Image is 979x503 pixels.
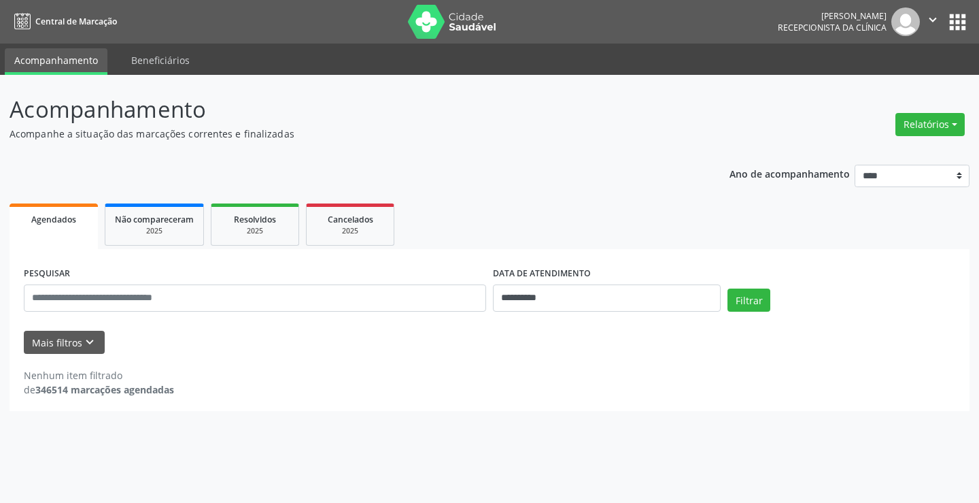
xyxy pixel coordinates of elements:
img: img [891,7,920,36]
div: de [24,383,174,397]
div: 2025 [221,226,289,236]
a: Central de Marcação [10,10,117,33]
a: Beneficiários [122,48,199,72]
p: Acompanhamento [10,93,681,127]
span: Recepcionista da clínica [778,22,887,33]
span: Resolvidos [234,214,276,225]
div: [PERSON_NAME] [778,10,887,22]
span: Cancelados [328,214,373,225]
label: DATA DE ATENDIMENTO [493,263,591,285]
i:  [925,12,940,27]
label: PESQUISAR [24,263,70,285]
button:  [920,7,946,36]
button: Mais filtroskeyboard_arrow_down [24,331,105,355]
span: Não compareceram [115,214,194,225]
p: Ano de acompanhamento [729,165,850,182]
button: Filtrar [727,289,770,312]
strong: 346514 marcações agendadas [35,383,174,396]
p: Acompanhe a situação das marcações correntes e finalizadas [10,127,681,141]
span: Agendados [31,214,76,225]
div: Nenhum item filtrado [24,368,174,383]
div: 2025 [316,226,384,236]
i: keyboard_arrow_down [82,335,97,350]
button: Relatórios [895,113,965,136]
button: apps [946,10,969,34]
a: Acompanhamento [5,48,107,75]
div: 2025 [115,226,194,236]
span: Central de Marcação [35,16,117,27]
